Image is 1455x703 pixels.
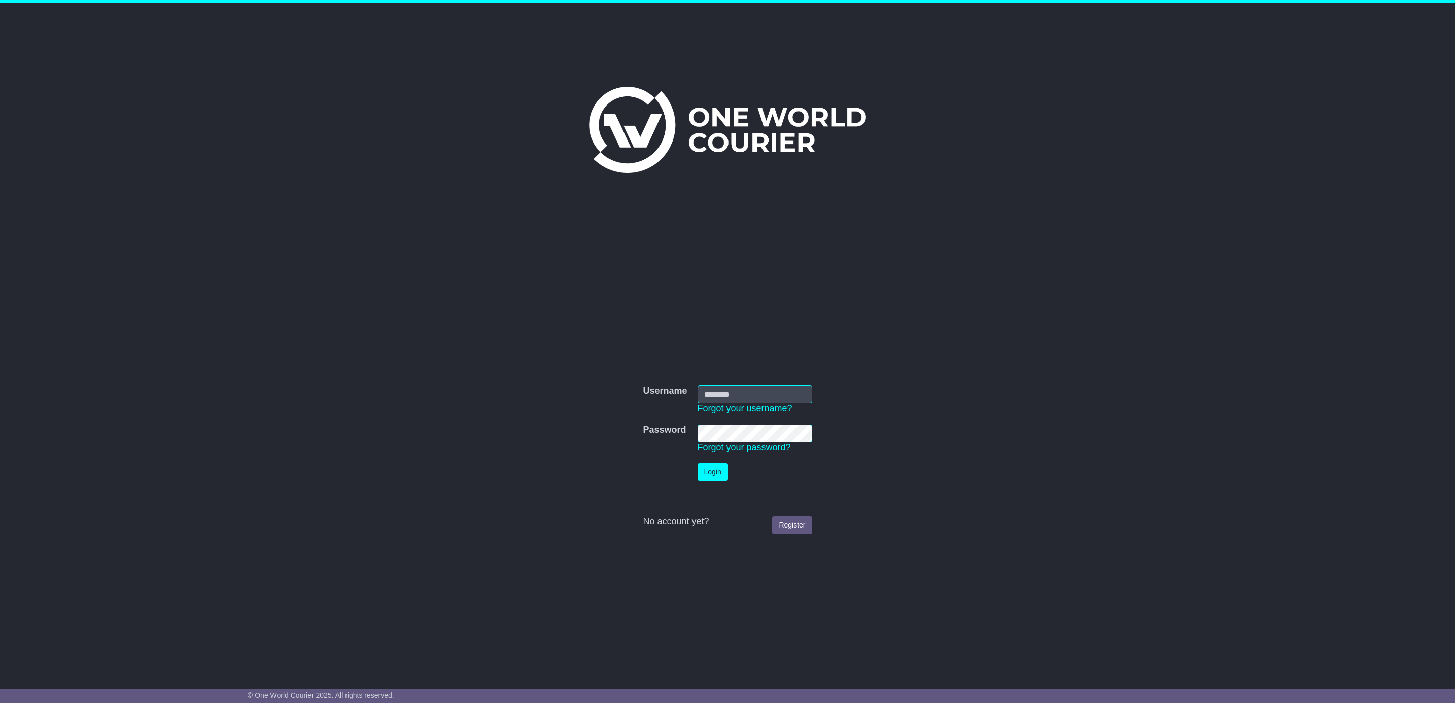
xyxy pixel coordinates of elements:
[248,691,394,699] span: © One World Courier 2025. All rights reserved.
[698,403,792,413] a: Forgot your username?
[698,463,728,481] button: Login
[643,516,812,528] div: No account yet?
[643,425,686,436] label: Password
[772,516,812,534] a: Register
[698,442,791,452] a: Forgot your password?
[589,87,866,173] img: One World
[643,385,687,397] label: Username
